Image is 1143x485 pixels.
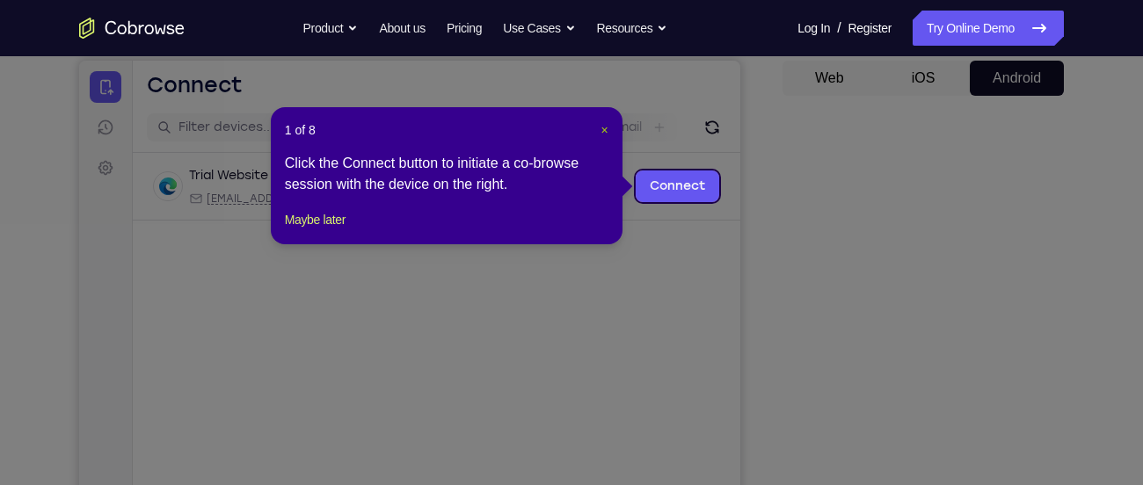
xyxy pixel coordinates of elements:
[110,131,317,145] div: Email
[848,11,892,46] a: Register
[601,121,608,139] button: Close Tour
[446,131,491,145] span: +11 more
[557,110,640,141] a: Connect
[99,58,321,76] input: Filter devices...
[79,18,185,39] a: Go to the home page
[285,121,316,139] span: 1 of 8
[54,92,661,160] div: Open device details
[531,58,563,76] label: Email
[11,91,42,123] a: Settings
[379,11,425,46] a: About us
[11,51,42,83] a: Sessions
[349,58,404,76] label: demo_id
[285,209,346,230] button: Maybe later
[619,53,647,81] button: Refresh
[285,153,608,195] div: Click the Connect button to initiate a co-browse session with the device on the right.
[345,131,435,145] span: Cobrowse demo
[11,11,42,42] a: Connect
[503,11,575,46] button: Use Cases
[797,11,830,46] a: Log In
[913,11,1064,46] a: Try Online Demo
[327,131,435,145] div: App
[601,123,608,137] span: ×
[110,106,189,124] div: Trial Website
[68,11,164,39] h1: Connect
[837,18,841,39] span: /
[127,131,317,145] span: web@example.com
[198,113,201,117] div: New devices found.
[196,108,242,122] div: Online
[303,11,359,46] button: Product
[597,11,668,46] button: Resources
[447,11,482,46] a: Pricing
